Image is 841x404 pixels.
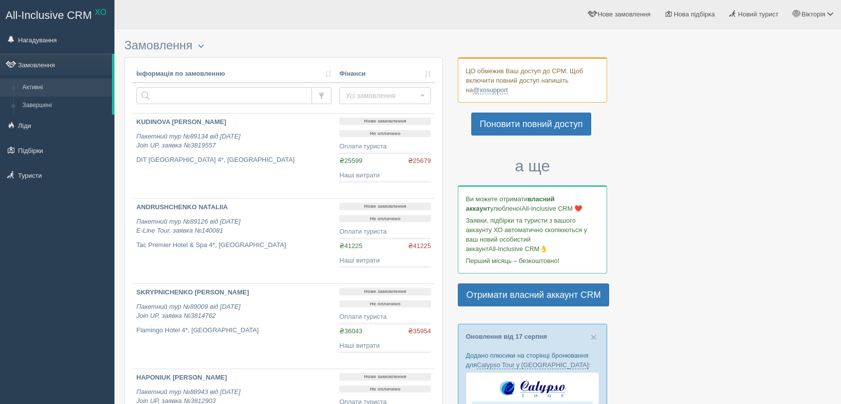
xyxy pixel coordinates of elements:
button: Close [591,332,597,342]
p: Tac Premier Hotel & Spa 4*, [GEOGRAPHIC_DATA] [136,241,331,250]
p: Нове замовлення [339,118,431,125]
i: Пакетний тур №89126 від [DATE] E-Line Tour, заявка №140081 [136,218,240,235]
div: Оплати туриста [339,312,431,322]
span: × [591,331,597,343]
b: KUDINOVA [PERSON_NAME] [136,118,226,126]
p: DIT [GEOGRAPHIC_DATA] 4*, [GEOGRAPHIC_DATA] [136,155,331,165]
span: ₴25679 [408,156,431,166]
p: Заявки, підбірки та туристи з вашого аккаунту ХО автоматично скопіюються у ваш новий особистий ак... [466,216,599,254]
span: Нове замовлення [598,10,650,18]
a: KUDINOVA [PERSON_NAME] Пакетний тур №89134 від [DATE]Join UP, заявка №3819557 DIT [GEOGRAPHIC_DAT... [132,114,335,198]
span: All-Inclusive CRM ❤️ [522,205,582,212]
b: HAPONIUK [PERSON_NAME] [136,374,227,381]
a: SKRYPNICHENKO [PERSON_NAME] Пакетний тур №89009 від [DATE]Join UP, заявка №3814762 Flamingo Hotel... [132,284,335,369]
a: @xosupport [473,86,508,94]
p: Нове замовлення [339,373,431,381]
p: Не оплачено [339,386,431,393]
i: Пакетний тур №89134 від [DATE] Join UP, заявка №3819557 [136,133,240,149]
p: Не оплачено [339,130,431,137]
b: ANDRUSHCHENKO NATALIIA [136,203,228,211]
span: ₴41225 [408,242,431,251]
a: Фінанси [339,69,431,79]
span: ₴35954 [408,327,431,336]
button: Усі замовлення [339,87,431,104]
a: Оновлення від 17 серпня [466,333,547,340]
span: All-Inclusive CRM [5,9,92,21]
div: Наші витрати [339,341,431,351]
span: Новий турист [738,10,778,18]
h3: Замовлення [124,39,443,52]
p: Нове замовлення [339,203,431,210]
a: Активні [18,79,112,97]
h3: а ще [458,157,607,175]
a: Завершені [18,97,112,115]
a: All-Inclusive CRM XO [0,0,114,28]
span: ₴25599 [339,157,362,164]
span: Нова підбірка [674,10,715,18]
a: Інформація по замовленню [136,69,331,79]
sup: XO [95,8,106,16]
span: ₴36043 [339,327,362,335]
input: Пошук за номером замовлення, ПІБ або паспортом туриста [136,87,312,104]
p: Flamingo Hotel 4*, [GEOGRAPHIC_DATA] [136,326,331,335]
i: Пакетний тур №89009 від [DATE] Join UP, заявка №3814762 [136,303,240,320]
div: Оплати туриста [339,227,431,237]
div: Наші витрати [339,256,431,266]
a: Поновити повний доступ [471,113,591,135]
div: Оплати туриста [339,142,431,151]
span: Вікторія [802,10,826,18]
a: Calypso Tour у [GEOGRAPHIC_DATA] [477,361,589,369]
span: ₴41225 [339,242,362,250]
a: ANDRUSHCHENKO NATALIIA Пакетний тур №89126 від [DATE]E-Line Tour, заявка №140081 Tac Premier Hote... [132,199,335,283]
p: Додано плюсики на сторінці бронювання для : [466,351,599,370]
div: ЦО обмежив Ваш доступ до СРМ. Щоб включити повний доступ напишіть на [458,57,607,103]
p: Не оплачено [339,300,431,308]
span: Усі замовлення [346,91,418,101]
p: Ви можете отримати улюбленої [466,194,599,213]
p: Перший місяць – безкоштовно! [466,256,599,266]
span: All-Inclusive CRM👌 [489,245,548,253]
p: Нове замовлення [339,288,431,295]
p: Не оплачено [339,215,431,223]
b: SKRYPNICHENKO [PERSON_NAME] [136,288,249,296]
a: Отримати власний аккаунт CRM [458,283,609,306]
b: власний аккаунт [466,195,555,212]
div: Наші витрати [339,171,431,180]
